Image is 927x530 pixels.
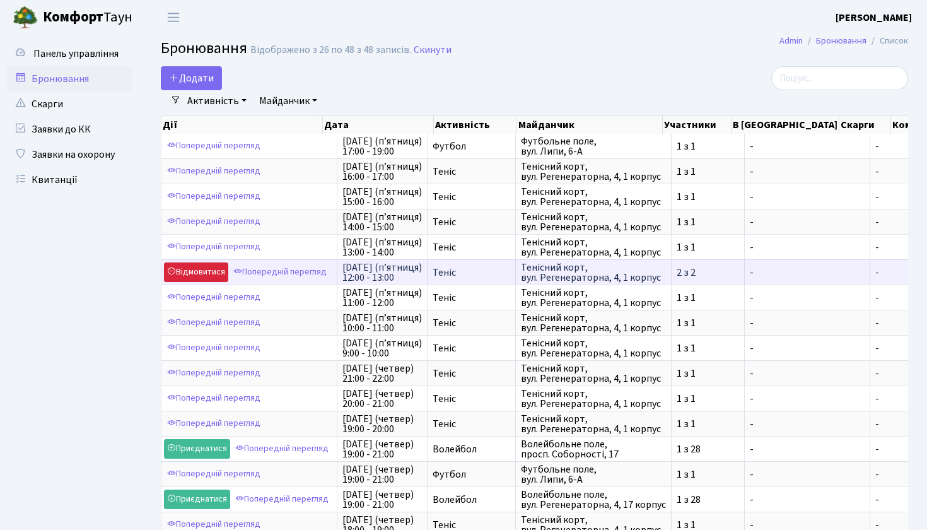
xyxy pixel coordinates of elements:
[875,444,919,454] span: -
[750,293,865,303] span: -
[433,167,510,177] span: Теніс
[164,389,264,408] a: Попередній перегляд
[433,217,510,227] span: Теніс
[750,141,865,151] span: -
[875,293,919,303] span: -
[342,338,422,358] span: [DATE] (п’ятниця) 9:00 - 10:00
[43,7,132,28] span: Таун
[875,520,919,530] span: -
[677,368,739,379] span: 1 з 1
[866,34,908,48] li: Список
[750,217,865,227] span: -
[433,242,510,252] span: Теніс
[875,268,919,278] span: -
[750,419,865,429] span: -
[677,217,739,227] span: 1 з 1
[164,262,228,282] a: Відмовитися
[433,268,510,278] span: Теніс
[232,490,332,509] a: Попередній перегляд
[230,262,330,282] a: Попередній перегляд
[875,192,919,202] span: -
[750,343,865,353] span: -
[164,237,264,257] a: Попередній перегляд
[875,495,919,505] span: -
[164,162,264,181] a: Попередній перегляд
[164,363,264,383] a: Попередній перегляд
[677,419,739,429] span: 1 з 1
[677,167,739,177] span: 1 з 1
[663,116,732,134] th: Участники
[433,469,510,480] span: Футбол
[164,414,264,433] a: Попередній перегляд
[875,217,919,227] span: -
[517,116,662,134] th: Майданчик
[433,192,510,202] span: Теніс
[750,394,865,404] span: -
[750,520,865,530] span: -
[677,318,739,328] span: 1 з 1
[164,464,264,484] a: Попередній перегляд
[875,368,919,379] span: -
[521,136,666,156] span: Футбольне поле, вул. Липи, 6-А
[323,116,434,134] th: Дата
[761,28,927,54] nav: breadcrumb
[750,318,865,328] span: -
[342,162,422,182] span: [DATE] (п’ятниця) 16:00 - 17:00
[161,37,247,59] span: Бронювання
[433,343,510,353] span: Теніс
[875,343,919,353] span: -
[6,66,132,91] a: Бронювання
[521,490,666,510] span: Волейбольне поле, вул. Регенераторна, 4, 17 корпус
[433,444,510,454] span: Волейбол
[521,313,666,333] span: Тенісний корт, вул. Регенераторна, 4, 1 корпус
[433,368,510,379] span: Теніс
[677,141,739,151] span: 1 з 1
[750,268,865,278] span: -
[521,262,666,283] span: Тенісний корт, вул. Регенераторна, 4, 1 корпус
[433,520,510,530] span: Теніс
[342,490,422,510] span: [DATE] (четвер) 19:00 - 21:00
[779,34,803,47] a: Admin
[342,439,422,459] span: [DATE] (четвер) 19:00 - 21:00
[836,10,912,25] a: [PERSON_NAME]
[342,262,422,283] span: [DATE] (п’ятниця) 12:00 - 13:00
[342,363,422,384] span: [DATE] (четвер) 21:00 - 22:00
[521,439,666,459] span: Волейбольне поле, просп. Соборності, 17
[164,288,264,307] a: Попередній перегляд
[521,162,666,182] span: Тенісний корт, вул. Регенераторна, 4, 1 корпус
[875,167,919,177] span: -
[677,268,739,278] span: 2 з 2
[750,444,865,454] span: -
[161,116,323,134] th: Дії
[750,495,865,505] span: -
[521,389,666,409] span: Тенісний корт, вул. Регенераторна, 4, 1 корпус
[164,187,264,206] a: Попередній перегляд
[164,439,230,459] a: Приєднатися
[521,338,666,358] span: Тенісний корт, вул. Регенераторна, 4, 1 корпус
[732,116,839,134] th: В [GEOGRAPHIC_DATA]
[6,117,132,142] a: Заявки до КК
[875,419,919,429] span: -
[342,187,422,207] span: [DATE] (п’ятниця) 15:00 - 16:00
[875,318,919,328] span: -
[836,11,912,25] b: [PERSON_NAME]
[839,116,892,134] th: Скарги
[13,5,38,30] img: logo.png
[342,389,422,409] span: [DATE] (четвер) 20:00 - 21:00
[414,44,452,56] a: Скинути
[342,313,422,333] span: [DATE] (п’ятниця) 10:00 - 11:00
[750,167,865,177] span: -
[771,66,908,90] input: Пошук...
[521,464,666,485] span: Футбольне поле, вул. Липи, 6-А
[254,90,322,112] a: Майданчик
[33,47,119,61] span: Панель управління
[342,414,422,434] span: [DATE] (четвер) 19:00 - 20:00
[43,7,103,27] b: Комфорт
[342,464,422,485] span: [DATE] (четвер) 19:00 - 21:00
[521,187,666,207] span: Тенісний корт, вул. Регенераторна, 4, 1 корпус
[750,242,865,252] span: -
[875,469,919,480] span: -
[164,212,264,232] a: Попередній перегляд
[161,66,222,90] button: Додати
[433,495,510,505] span: Волейбол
